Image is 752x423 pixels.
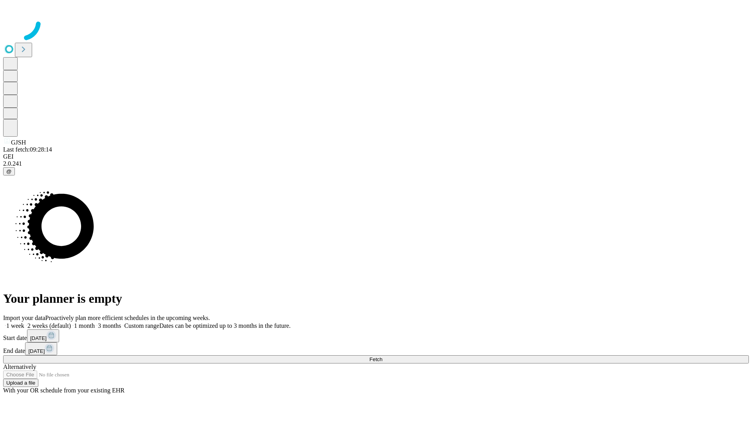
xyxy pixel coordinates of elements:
[74,322,95,329] span: 1 month
[369,356,382,362] span: Fetch
[3,363,36,370] span: Alternatively
[3,291,749,306] h1: Your planner is empty
[3,160,749,167] div: 2.0.241
[3,315,45,321] span: Import your data
[3,387,125,394] span: With your OR schedule from your existing EHR
[3,167,15,175] button: @
[3,379,38,387] button: Upload a file
[25,342,57,355] button: [DATE]
[3,355,749,363] button: Fetch
[159,322,291,329] span: Dates can be optimized up to 3 months in the future.
[30,335,47,341] span: [DATE]
[124,322,159,329] span: Custom range
[6,168,12,174] span: @
[45,315,210,321] span: Proactively plan more efficient schedules in the upcoming weeks.
[3,146,52,153] span: Last fetch: 09:28:14
[3,153,749,160] div: GEI
[27,322,71,329] span: 2 weeks (default)
[3,329,749,342] div: Start date
[11,139,26,146] span: GJSH
[3,342,749,355] div: End date
[98,322,121,329] span: 3 months
[6,322,24,329] span: 1 week
[28,348,45,354] span: [DATE]
[27,329,59,342] button: [DATE]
